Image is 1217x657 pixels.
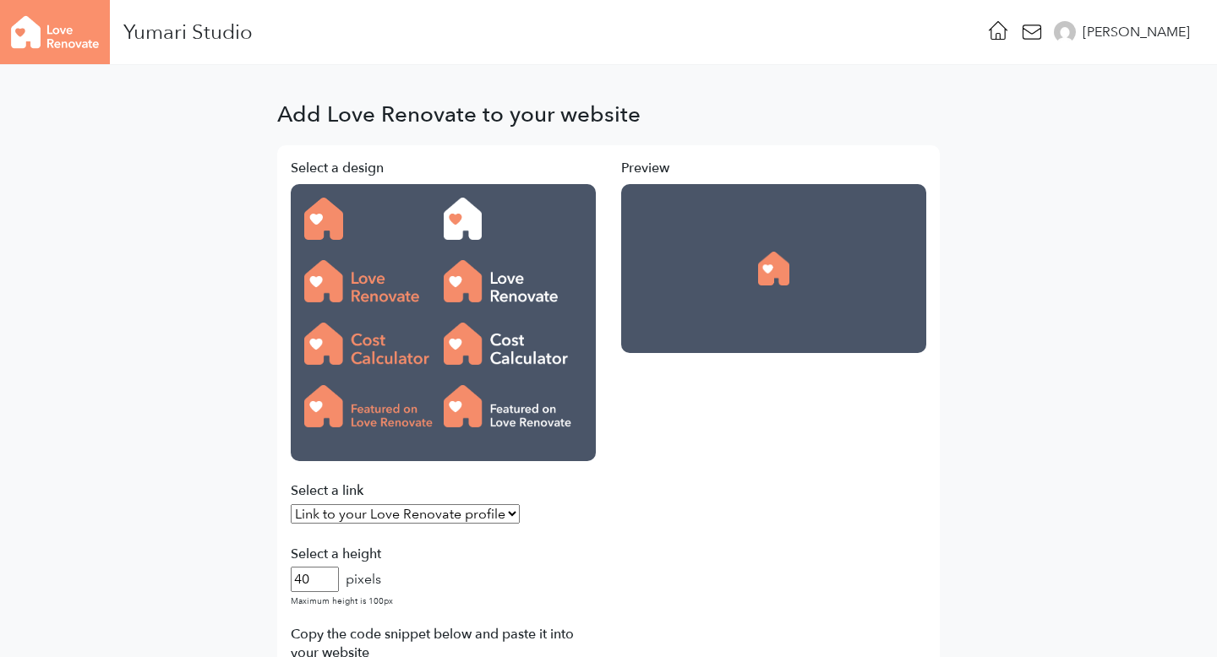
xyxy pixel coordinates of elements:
h5: Select a height [291,545,596,563]
img: Yumari Studio on Love Renovate. [758,252,789,285]
h3: Add Love Renovate to your website [277,106,641,124]
h5: Select a link [291,481,596,500]
img: logo-new-full-white-7541d21728b72f94d5c167f62642f55d7fe256c747a8857b19ac53d7cd8b683c.png [444,198,583,240]
div: Yumari Studio [123,25,253,39]
p: Maximum height is 100px [291,592,596,611]
p: pixels [346,570,381,589]
img: logo-full-white-wording-orange-house-76b6230aa41bb8d4c4d541d4d9c29b75291e498e91b7ba7e011c88e869fa... [444,260,583,302]
img: logo-full-wording-79bf5e73d291cfab37555a613d54981bc2efa348f0f5dcbc052162c5c15522e6.png [304,260,444,302]
h5: Preview [621,159,926,177]
div: [PERSON_NAME] [1083,22,1190,42]
img: cost-calculator2-dc6618b24a40aab34b6b60ae0bdd80f3fd4414ea0b2f4b7cb9b3047ca5520839.png [444,323,583,365]
img: cost-calculator1-3932aafbc191181e7328fe4af2f90902506cee0ae1aa1af31ace50a9543592b5.png [304,323,444,365]
h5: Select a design [291,159,596,177]
img: logo-full-new-93244a8e8e8636cfd2d74f0d951239ad129048808369669c3eddc3e731cdc961.png [304,198,444,240]
img: featured2-0b2a3ae6e068a4630f5ed7f9909d9a8e3effdf163cd9009885e44bec020f7419.png [444,385,583,427]
img: featured1-5218da919742aa5bf25110538755ed7c4ac821d198744f3bc20ab891a16ac53d.png [304,385,444,427]
img: b707d2b707f1e402b06a50f64b0289dc.png [1054,21,1076,43]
